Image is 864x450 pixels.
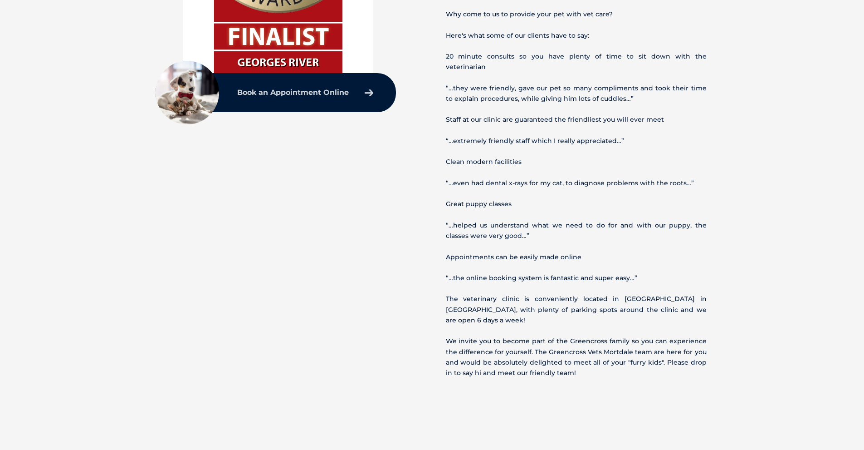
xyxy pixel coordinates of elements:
p: Here's what some of our clients have to say: [446,30,707,41]
p: Why come to us to provide your pet with vet care? [446,9,707,20]
p: “…even had dental x-rays for my cat, to diagnose problems with the roots…” [446,178,707,188]
p: We invite you to become part of the Greencross family so you can experience the difference for yo... [446,336,707,378]
p: “…extremely friendly staff which I really appreciated…” [446,136,707,146]
p: “…helped us understand what we need to do for and with our puppy, the classes were very good…” [446,220,707,241]
p: The veterinary clinic is conveniently located in [GEOGRAPHIC_DATA] in [GEOGRAPHIC_DATA], with ple... [446,294,707,326]
a: Book an Appointment Online [233,84,378,101]
p: “…they were friendly, gave our pet so many compliments and took their time to explain procedures,... [446,83,707,104]
p: Appointments can be easily made online [446,252,707,262]
p: Book an Appointment Online [237,89,349,96]
p: Clean modern facilities [446,157,707,167]
p: Great puppy classes [446,199,707,209]
p: 20 minute consults so you have plenty of time to sit down with the veterinarian [446,51,707,72]
p: “…the online booking system is fantastic and super easy…” [446,273,707,283]
p: Staff at our clinic are guaranteed the friendliest you will ever meet [446,114,707,125]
